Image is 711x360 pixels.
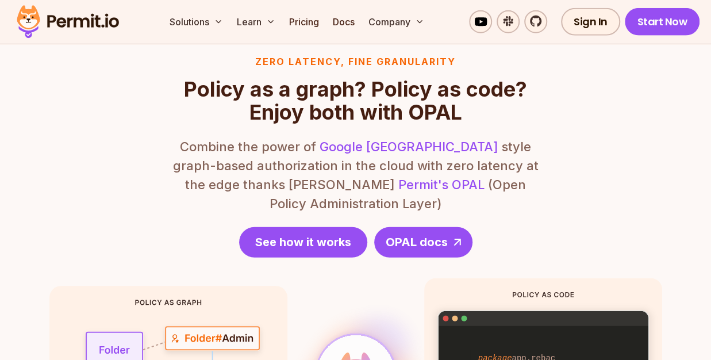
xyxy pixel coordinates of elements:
[328,10,359,33] a: Docs
[11,2,124,41] img: Permit logo
[386,234,448,250] span: OPAL docs
[364,10,429,33] button: Company
[172,137,540,213] p: Combine the power of style graph-based authorization in the cloud with zero latency at the edge t...
[255,234,351,250] span: See how it works
[398,177,485,192] a: Permit's OPAL
[320,139,498,154] a: Google [GEOGRAPHIC_DATA]
[172,78,540,124] h2: Policy as a graph? Policy as code? Enjoy both with OPAL
[561,8,620,36] a: Sign In
[232,10,280,33] button: Learn
[374,227,472,258] a: OPAL docs
[165,10,228,33] button: Solutions
[172,55,540,68] h3: Zero latency, fine granularity
[625,8,700,36] a: Start Now
[285,10,324,33] a: Pricing
[239,227,367,258] a: See how it works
